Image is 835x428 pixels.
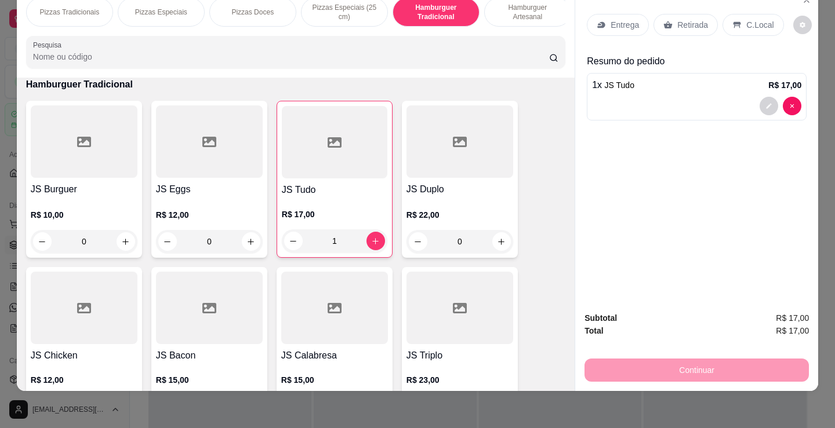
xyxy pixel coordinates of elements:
button: decrease-product-quantity [783,97,801,115]
span: R$ 17,00 [776,312,809,324]
p: R$ 17,00 [768,79,801,91]
input: Pesquisa [33,51,550,63]
button: decrease-product-quantity [760,97,778,115]
strong: Subtotal [584,313,617,323]
button: increase-product-quantity [242,232,260,251]
button: decrease-product-quantity [793,16,812,34]
p: Hamburguer Tradicional [402,3,470,21]
h4: JS Bacon [156,349,263,363]
button: decrease-product-quantity [284,232,303,250]
button: decrease-product-quantity [33,232,52,251]
p: C.Local [746,19,774,31]
button: increase-product-quantity [117,232,135,251]
p: 1 x [592,78,634,92]
p: Hamburguer Artesanal [494,3,561,21]
button: increase-product-quantity [366,232,385,250]
h4: JS Duplo [406,182,513,196]
p: Resumo do pedido [587,54,807,68]
p: R$ 12,00 [31,374,137,386]
button: decrease-product-quantity [409,232,427,251]
span: R$ 17,00 [776,324,809,337]
label: Pesquisa [33,40,66,50]
p: R$ 12,00 [156,209,263,221]
p: Hamburguer Tradicional [26,78,565,92]
p: R$ 15,00 [281,374,388,386]
p: R$ 23,00 [406,374,513,386]
p: Pizzas Especiais [135,8,187,17]
h4: JS Tudo [282,183,387,197]
p: Pizzas Especiais (25 cm) [311,3,378,21]
button: increase-product-quantity [492,232,511,251]
p: R$ 17,00 [282,208,387,220]
h4: JS Triplo [406,349,513,363]
p: Pizzas Doces [231,8,274,17]
h4: JS Chicken [31,349,137,363]
p: R$ 22,00 [406,209,513,221]
button: decrease-product-quantity [158,232,177,251]
p: R$ 10,00 [31,209,137,221]
p: Retirada [677,19,708,31]
h4: JS Calabresa [281,349,388,363]
p: Entrega [611,19,639,31]
h4: JS Eggs [156,182,263,196]
p: Pizzas Tradicionais [39,8,99,17]
strong: Total [584,326,603,335]
p: R$ 15,00 [156,374,263,386]
h4: JS Burguer [31,182,137,196]
span: JS Tudo [605,81,634,90]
